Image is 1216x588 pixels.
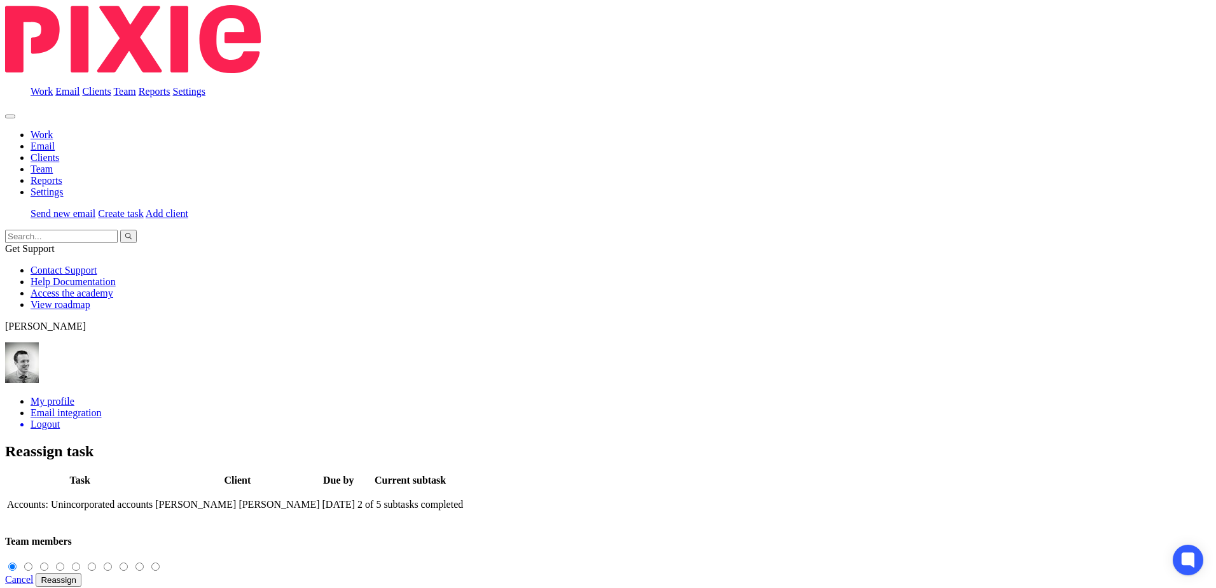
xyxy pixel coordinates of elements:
a: Team [113,86,135,97]
a: My profile [31,396,74,407]
a: Work [31,129,53,140]
h4: Team members [5,536,1211,547]
a: Access the academy [31,288,113,298]
a: Email integration [31,407,102,418]
a: Close this dialog window [5,574,33,585]
a: Reports [139,86,170,97]
a: Settings [173,86,206,97]
a: Contact Support [31,265,97,276]
a: View roadmap [31,299,90,310]
p: [DATE] [322,499,356,510]
a: Email [31,141,55,151]
input: Reassign [36,573,81,587]
a: Team [31,164,53,174]
span: Task [69,475,90,486]
span: Current subtask [375,475,446,486]
a: Clients [82,86,111,97]
button: Search [120,230,137,243]
a: Email [55,86,79,97]
span: Logout [31,419,60,430]
a: Logout [31,419,1211,430]
a: Settings [31,186,64,197]
img: Pixie [5,5,261,73]
input: Search [5,230,118,243]
a: Help Documentation [31,276,116,287]
p: [PERSON_NAME] [5,321,1211,332]
span: Reassign task [5,443,93,459]
a: Clients [31,152,59,163]
td: 2 of 5 subtasks completed [357,488,464,521]
span: Get Support [5,243,55,254]
p: [PERSON_NAME] [PERSON_NAME] [155,499,319,510]
a: Create task [98,208,144,219]
a: Send new email [31,208,95,219]
img: Andy_2025.jpg [5,342,39,383]
a: Work [31,86,53,97]
a: Reports [31,175,62,186]
span: Due by [323,475,354,486]
a: Add client [146,208,188,219]
span: Accounts: Unincorporated accounts [7,499,153,510]
span: Client [224,475,251,486]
